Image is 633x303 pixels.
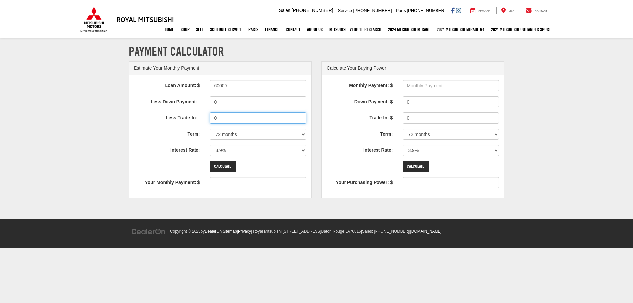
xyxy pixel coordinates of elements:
[129,129,205,137] label: Term:
[322,177,398,186] label: Your Purchasing Power: $
[322,96,398,105] label: Down Payment: $
[374,229,409,234] span: [PHONE_NUMBER]
[385,21,434,38] a: 2024 Mitsubishi Mirage
[262,21,283,38] a: Finance
[245,21,262,38] a: Parts: Opens in a new tab
[407,8,445,13] span: [PHONE_NUMBER]
[129,177,205,186] label: Your Monthly Payment: $
[79,7,109,32] img: Mitsubishi
[223,229,237,234] a: Sitemap
[207,21,245,38] a: Schedule Service: Opens in a new tab
[361,229,409,234] span: |
[129,96,205,105] label: Less Down Payment: -
[251,229,282,234] span: | Royal Mitsubishi
[205,229,222,234] a: DealerOn Home Page
[338,8,352,13] span: Service
[193,21,207,38] a: Sell
[132,228,166,235] img: DealerOn
[116,16,174,23] h3: Royal Mitsubishi
[410,229,442,234] a: [DOMAIN_NAME]
[451,8,455,13] a: Facebook: Click to visit our Facebook page
[396,8,406,13] span: Parts
[132,228,166,234] a: DealerOn
[283,229,321,234] span: [STREET_ADDRESS]
[0,251,1,252] img: b=99784818
[322,112,398,121] label: Trade-In: $
[350,229,361,234] span: 70815
[509,10,514,13] span: Map
[478,10,490,13] span: Service
[304,21,326,38] a: About Us
[129,62,311,75] div: Estimate Your Monthly Payment
[210,80,306,91] input: Loan Amount
[170,229,201,234] span: Copyright © 2025
[129,112,205,121] label: Less Trade-In: -
[403,80,499,91] input: Monthly Payment
[129,145,205,154] label: Interest Rate:
[353,8,392,13] span: [PHONE_NUMBER]
[177,21,193,38] a: Shop
[362,229,373,234] span: Sales:
[222,229,237,234] span: |
[403,161,429,172] input: Calculate
[322,80,398,89] label: Monthly Payment: $
[403,96,499,107] input: Down Payment
[521,7,552,14] a: Contact
[345,229,350,234] span: LA
[466,7,495,14] a: Service
[326,21,385,38] a: Mitsubishi Vehicle Research
[409,229,441,234] span: |
[210,161,236,172] input: Calculate
[535,10,547,13] span: Contact
[434,21,488,38] a: 2024 Mitsubishi Mirage G4
[321,229,346,234] span: Baton Rouge,
[488,21,554,38] a: 2024 Mitsubishi Outlander SPORT
[129,80,205,89] label: Loan Amount: $
[201,229,222,234] span: by
[283,21,304,38] a: Contact
[279,8,290,13] span: Sales
[282,229,361,234] span: |
[129,45,504,58] h1: Payment Calculator
[292,8,333,13] span: [PHONE_NUMBER]
[456,8,461,13] a: Instagram: Click to visit our Instagram page
[496,7,519,14] a: Map
[237,229,251,234] span: |
[322,145,398,154] label: Interest Rate:
[238,229,251,234] a: Privacy
[322,129,398,137] label: Term:
[161,21,177,38] a: Home
[322,62,504,75] div: Calculate Your Buying Power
